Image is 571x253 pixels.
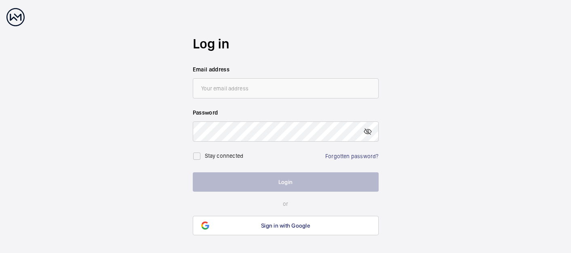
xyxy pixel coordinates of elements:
span: Sign in with Google [261,222,310,229]
label: Password [193,109,379,117]
a: Forgotten password? [325,153,378,159]
input: Your email address [193,78,379,98]
p: or [193,200,379,208]
label: Stay connected [205,153,244,159]
label: Email address [193,65,379,73]
button: Login [193,172,379,192]
h2: Log in [193,34,379,53]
